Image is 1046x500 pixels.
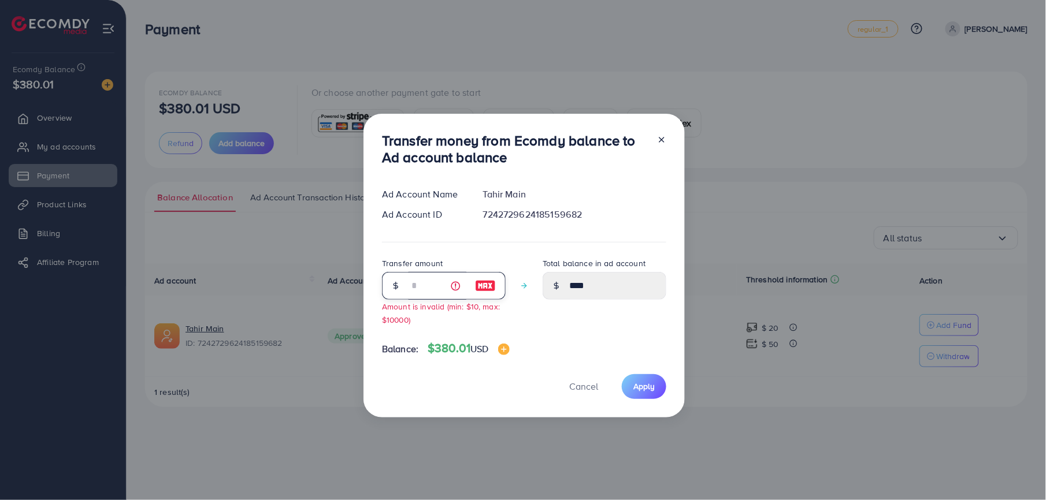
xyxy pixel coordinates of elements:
img: image [498,344,510,355]
span: Cancel [569,380,598,393]
div: 7242729624185159682 [474,208,676,221]
label: Total balance in ad account [543,258,646,269]
label: Transfer amount [382,258,443,269]
div: Tahir Main [474,188,676,201]
span: Apply [633,380,655,392]
span: Balance: [382,342,418,356]
small: Amount is invalid (min: $10, max: $10000) [382,301,500,325]
h4: $380.01 [428,341,510,356]
button: Apply [622,374,666,399]
iframe: Chat [997,448,1037,491]
div: Ad Account Name [373,188,474,201]
div: Ad Account ID [373,208,474,221]
h3: Transfer money from Ecomdy balance to Ad account balance [382,132,648,166]
button: Cancel [555,374,613,399]
span: USD [470,342,488,355]
img: image [475,279,496,293]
